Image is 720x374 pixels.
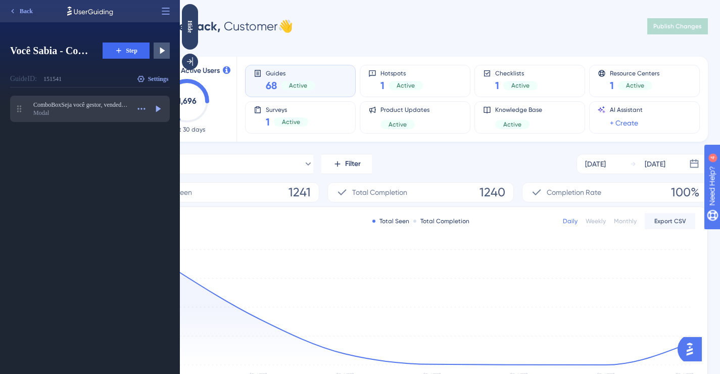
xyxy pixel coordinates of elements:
[671,184,699,200] span: 100%
[289,81,307,90] span: Active
[178,96,197,106] text: 1,696
[289,184,311,200] span: 1241
[345,158,361,170] span: Filter
[4,3,37,19] button: Back
[547,186,601,198] span: Completion Rate
[266,69,315,76] span: Guides
[103,43,150,59] button: Step
[610,106,643,114] span: AI Assistant
[169,126,205,134] span: Last 30 days
[563,217,578,225] div: Daily
[610,117,638,129] a: + Create
[503,120,521,129] span: Active
[495,106,542,114] span: Knowledge Base
[397,81,415,90] span: Active
[266,78,277,93] span: 68
[626,81,644,90] span: Active
[389,120,407,129] span: Active
[24,3,63,15] span: Need Help?
[33,109,129,117] div: Modal
[413,217,469,225] div: Total Completion
[586,217,606,225] div: Weekly
[43,75,62,83] div: 151541
[154,65,220,77] span: Monthly Active Users
[266,106,308,113] span: Surveys
[380,106,429,114] span: Product Updates
[647,18,708,34] button: Publish Changes
[495,69,538,76] span: Checklists
[479,184,505,200] span: 1240
[645,213,695,229] button: Export CSV
[372,217,409,225] div: Total Seen
[654,217,686,225] span: Export CSV
[645,158,665,170] div: [DATE]
[352,186,407,198] span: Total Completion
[126,47,137,55] span: Step
[10,73,37,85] div: Guide ID:
[511,81,530,90] span: Active
[33,101,129,109] span: ComboBoxSeja você gestor, vendedor ou parte de uma equipe comercial, o uso de combos no Smark aju...
[678,334,708,364] iframe: UserGuiding AI Assistant Launcher
[20,7,33,15] span: Back
[610,69,659,76] span: Resource Centers
[10,44,94,58] span: Você Sabia - Combo Box
[266,115,270,129] span: 1
[653,22,702,30] span: Publish Changes
[282,118,300,126] span: Active
[495,78,499,93] span: 1
[380,78,385,93] span: 1
[380,69,423,76] span: Hotspots
[148,75,169,83] span: Settings
[321,154,372,174] button: Filter
[610,78,614,93] span: 1
[614,217,637,225] div: Monthly
[133,18,293,34] div: Customer 👋
[70,5,73,13] div: 4
[133,154,313,174] button: All Guides
[135,71,170,87] button: Settings
[585,158,606,170] div: [DATE]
